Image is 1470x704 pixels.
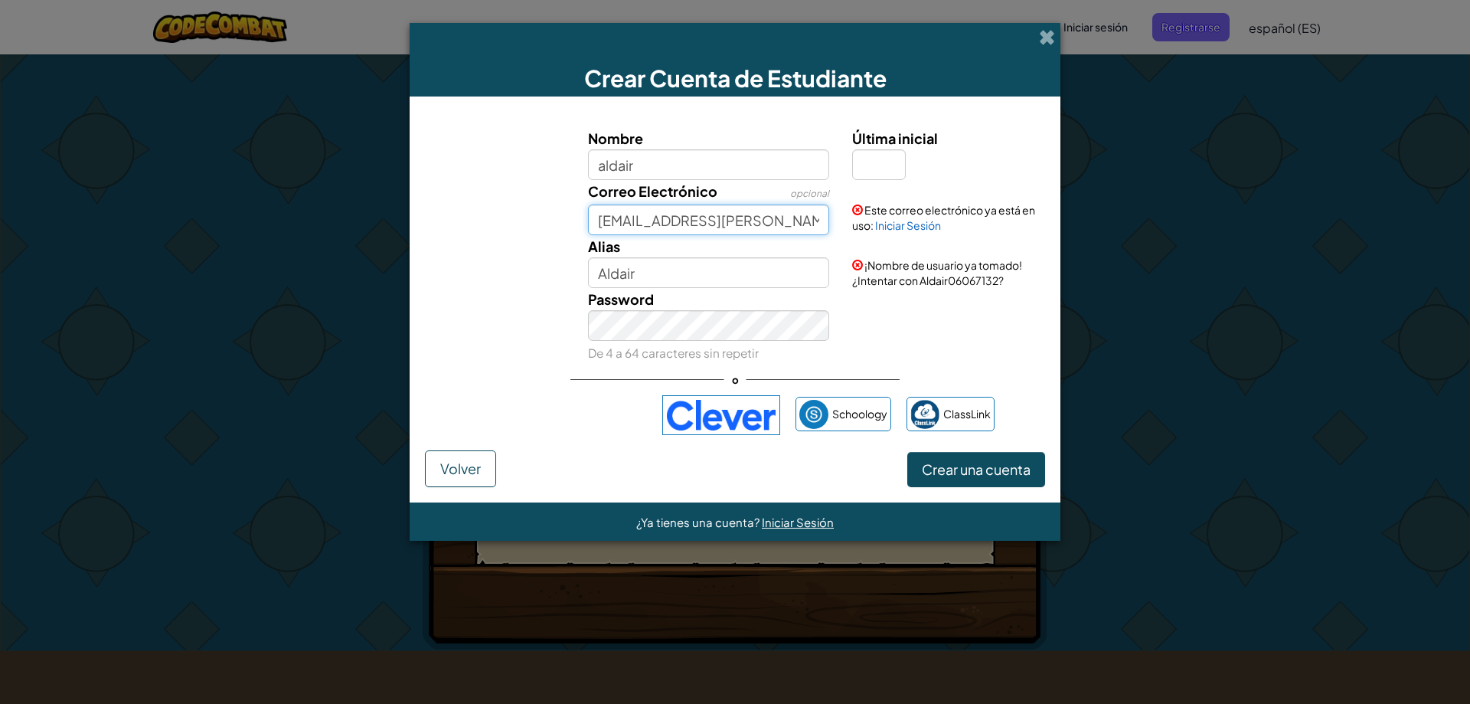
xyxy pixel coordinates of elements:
span: ¿Ya tienes una cuenta? [636,515,762,529]
span: Alias [588,237,620,255]
span: ¡Nombre de usuario ya tomado! ¿Intentar con Aldair06067132? [852,258,1022,287]
img: clever-logo-blue.png [662,395,780,435]
a: Iniciar Sesión [762,515,834,529]
small: De 4 a 64 caracteres sin repetir [588,345,759,360]
button: Crear una cuenta [907,452,1045,487]
button: Volver [425,450,496,487]
span: Correo Electrónico [588,182,717,200]
span: Schoology [832,403,887,425]
img: schoology.png [799,400,828,429]
iframe: Botón Iniciar sesión con Google [469,398,655,432]
span: Crear una cuenta [922,460,1031,478]
span: opcional [790,188,829,199]
span: o [724,368,746,391]
span: Última inicial [852,129,938,147]
span: ClassLink [943,403,991,425]
span: Volver [440,460,481,477]
a: Iniciar Sesión [875,218,941,232]
span: Crear Cuenta de Estudiante [584,64,887,93]
img: classlink-logo-small.png [910,400,939,429]
span: Este correo electrónico ya está en uso: [852,203,1035,232]
span: Password [588,290,654,308]
span: Nombre [588,129,643,147]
